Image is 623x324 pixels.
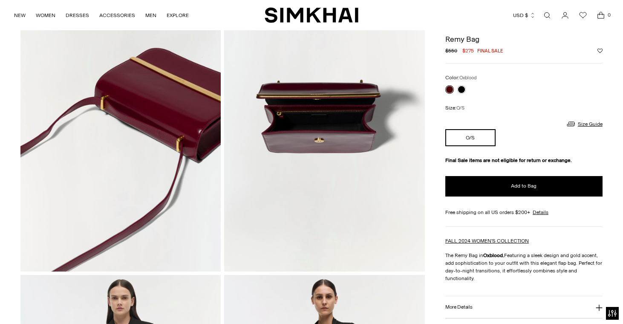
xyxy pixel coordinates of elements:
span: O/S [456,105,464,111]
div: Free shipping on all US orders $200+ [445,208,603,216]
button: USD $ [513,6,536,25]
button: Add to Wishlist [597,48,603,53]
strong: Oxblood. [483,252,504,258]
p: The Remy Bag in Featuring a sleek design and gold accent, add sophistication to your outfit with ... [445,252,603,282]
a: Wishlist [574,7,591,24]
strong: Final Sale items are not eligible for return or exchange. [445,157,572,163]
label: Size: [445,104,464,112]
iframe: Sign Up via Text for Offers [7,292,86,317]
a: MEN [145,6,156,25]
span: $275 [462,47,474,55]
a: Size Guide [566,119,603,129]
span: Add to Bag [511,182,536,190]
a: Open search modal [539,7,556,24]
button: Add to Bag [445,176,603,197]
a: ACCESSORIES [99,6,135,25]
h1: Remy Bag [445,35,603,43]
label: Color: [445,74,476,82]
a: EXPLORE [167,6,189,25]
a: FALL 2024 WOMEN'S COLLECTION [445,238,529,244]
span: Oxblood [459,75,476,81]
button: O/S [445,129,496,146]
button: More Details [445,296,603,318]
a: NEW [14,6,26,25]
a: SIMKHAI [265,7,358,23]
a: Open cart modal [592,7,609,24]
a: WOMEN [36,6,55,25]
a: Details [533,208,548,216]
h3: More Details [445,304,472,310]
s: $550 [445,47,457,55]
a: Go to the account page [557,7,574,24]
a: DRESSES [66,6,89,25]
span: 0 [605,11,613,19]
